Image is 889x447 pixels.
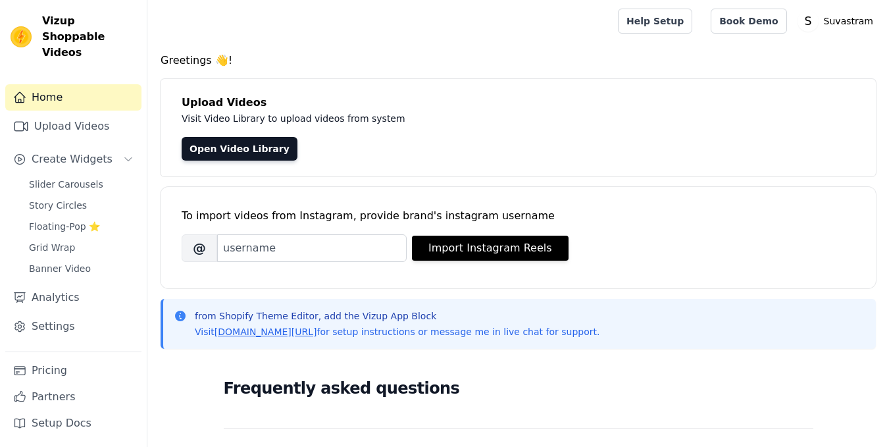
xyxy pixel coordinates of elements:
[195,325,599,338] p: Visit for setup instructions or message me in live chat for support.
[5,313,141,340] a: Settings
[29,178,103,191] span: Slider Carousels
[29,199,87,212] span: Story Circles
[224,375,813,402] h2: Frequently asked questions
[21,238,141,257] a: Grid Wrap
[5,84,141,111] a: Home
[217,234,407,262] input: username
[5,384,141,410] a: Partners
[215,327,317,337] a: [DOMAIN_NAME][URL]
[21,196,141,215] a: Story Circles
[5,284,141,311] a: Analytics
[182,208,855,224] div: To import videos from Instagram, provide brand's instagram username
[29,220,100,233] span: Floating-Pop ⭐
[5,113,141,140] a: Upload Videos
[182,95,855,111] h4: Upload Videos
[618,9,692,34] a: Help Setup
[819,9,878,33] p: Suvastram
[29,262,91,275] span: Banner Video
[29,241,75,254] span: Grid Wrap
[21,175,141,194] a: Slider Carousels
[798,9,878,33] button: S Suvastram
[711,9,786,34] a: Book Demo
[42,13,136,61] span: Vizup Shoppable Videos
[5,357,141,384] a: Pricing
[182,234,217,262] span: @
[5,410,141,436] a: Setup Docs
[804,14,811,28] text: S
[32,151,113,167] span: Create Widgets
[412,236,569,261] button: Import Instagram Reels
[11,26,32,47] img: Vizup
[5,146,141,172] button: Create Widgets
[182,111,771,126] p: Visit Video Library to upload videos from system
[21,259,141,278] a: Banner Video
[195,309,599,323] p: from Shopify Theme Editor, add the Vizup App Block
[161,53,876,68] h4: Greetings 👋!
[21,217,141,236] a: Floating-Pop ⭐
[182,137,297,161] a: Open Video Library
